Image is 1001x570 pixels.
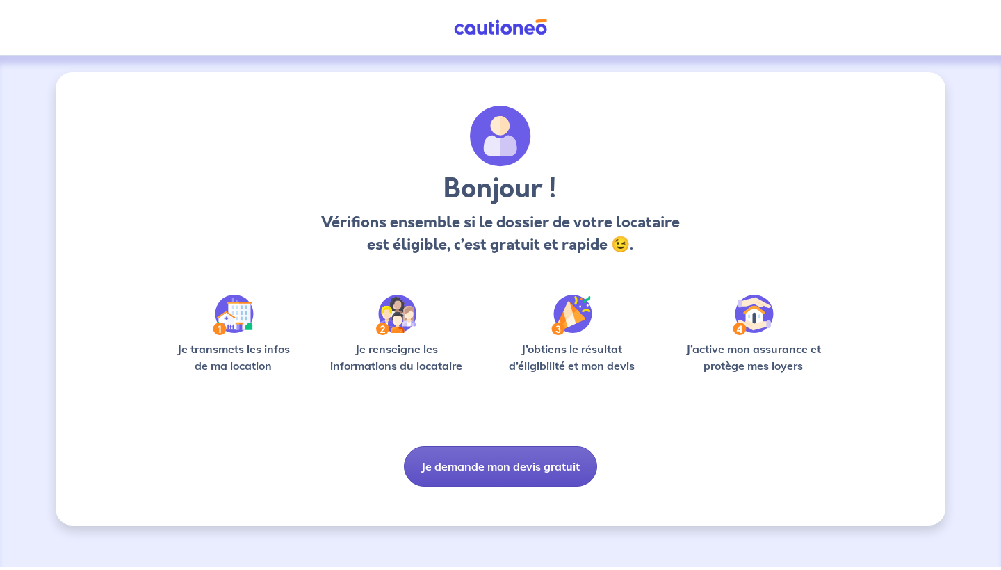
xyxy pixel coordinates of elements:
[317,172,683,206] h3: Bonjour !
[376,295,416,335] img: /static/c0a346edaed446bb123850d2d04ad552/Step-2.svg
[672,341,834,374] p: J’active mon assurance et protège mes loyers
[317,211,683,256] p: Vérifions ensemble si le dossier de votre locataire est éligible, c’est gratuit et rapide 😉.
[448,19,553,36] img: Cautioneo
[551,295,592,335] img: /static/f3e743aab9439237c3e2196e4328bba9/Step-3.svg
[322,341,471,374] p: Je renseigne les informations du locataire
[494,341,651,374] p: J’obtiens le résultat d’éligibilité et mon devis
[167,341,300,374] p: Je transmets les infos de ma location
[470,106,531,167] img: archivate
[404,446,597,487] button: Je demande mon devis gratuit
[213,295,254,335] img: /static/90a569abe86eec82015bcaae536bd8e6/Step-1.svg
[733,295,774,335] img: /static/bfff1cf634d835d9112899e6a3df1a5d/Step-4.svg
